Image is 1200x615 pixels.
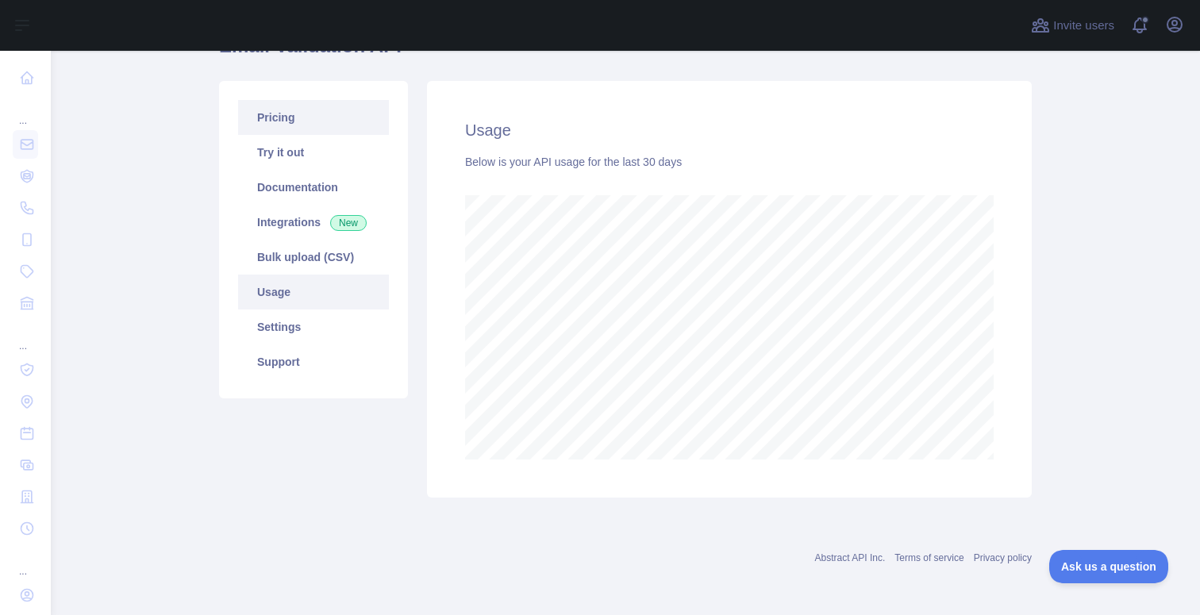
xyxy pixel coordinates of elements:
[815,552,886,563] a: Abstract API Inc.
[465,154,994,170] div: Below is your API usage for the last 30 days
[1049,550,1168,583] iframe: Toggle Customer Support
[465,119,994,141] h2: Usage
[238,100,389,135] a: Pricing
[238,275,389,309] a: Usage
[238,240,389,275] a: Bulk upload (CSV)
[894,552,963,563] a: Terms of service
[974,552,1032,563] a: Privacy policy
[13,321,38,352] div: ...
[238,135,389,170] a: Try it out
[219,33,1032,71] h1: Email Validation API
[1053,17,1114,35] span: Invite users
[1028,13,1117,38] button: Invite users
[330,215,367,231] span: New
[238,170,389,205] a: Documentation
[238,344,389,379] a: Support
[238,309,389,344] a: Settings
[13,546,38,578] div: ...
[13,95,38,127] div: ...
[238,205,389,240] a: Integrations New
